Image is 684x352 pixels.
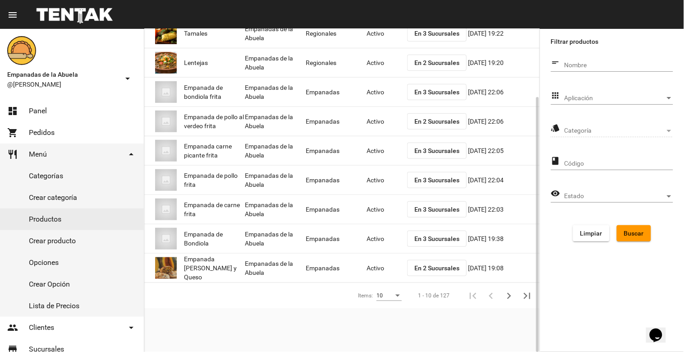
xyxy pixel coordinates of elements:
mat-icon: short_text [551,57,560,68]
mat-cell: Empanadas [306,254,367,283]
span: En 3 Sucursales [414,206,459,213]
input: Código [565,160,673,167]
img: f0136945-ed32-4f7c-91e3-a375bc4bb2c5.png [7,36,36,65]
mat-cell: Activo [367,166,407,195]
span: Empanada carne picante frita [184,142,245,160]
span: En 3 Sucursales [414,235,459,242]
button: En 3 Sucursales [407,143,467,159]
span: Empanada de carne frita [184,200,245,218]
mat-cell: [DATE] 19:08 [468,254,540,283]
mat-cell: Regionales [306,19,367,48]
mat-cell: Empanadas [306,136,367,165]
button: Buscar [617,225,651,241]
mat-cell: Activo [367,19,407,48]
span: Empanada de pollo al verdeo frita [184,112,245,130]
mat-cell: Empanadas de la Abuela [245,224,306,253]
mat-icon: apps [551,90,560,101]
span: Tamales [184,29,207,38]
mat-cell: [DATE] 22:03 [468,195,540,224]
mat-cell: Activo [367,224,407,253]
mat-cell: Empanadas [306,166,367,195]
span: Estado [565,193,665,200]
mat-cell: Activo [367,136,407,165]
span: Empanada de Bondiola [184,230,245,248]
mat-icon: arrow_drop_down [122,73,133,84]
span: Empanada de pollo frita [184,171,245,189]
span: En 3 Sucursales [414,176,459,184]
button: En 3 Sucursales [407,84,467,100]
span: Buscar [624,230,644,237]
img: 01d649f9-9164-4ab3-8b57-0dc6f96d6a20.jpg [155,23,177,44]
img: 39d5eac7-c0dc-4c45-badd-7bc4776b2770.jpg [155,52,177,74]
button: Siguiente [500,287,518,305]
button: Limpiar [573,225,610,241]
mat-icon: restaurant [7,149,18,160]
mat-icon: shopping_cart [7,127,18,138]
mat-icon: dashboard [7,106,18,116]
img: 07c47add-75b0-4ce5-9aba-194f44787723.jpg [155,111,177,132]
button: Primera [464,287,482,305]
mat-cell: Empanadas de la Abuela [245,166,306,195]
span: 10 [376,292,383,299]
mat-icon: class [551,156,560,167]
mat-cell: Empanadas de la Abuela [245,107,306,136]
img: 07c47add-75b0-4ce5-9aba-194f44787723.jpg [155,199,177,220]
mat-cell: Empanadas de la Abuela [245,48,306,77]
span: En 3 Sucursales [414,30,459,37]
span: Empanada de bondiola frita [184,83,245,101]
mat-cell: [DATE] 22:04 [468,166,540,195]
button: En 3 Sucursales [407,25,467,42]
mat-cell: Activo [367,48,407,77]
button: En 3 Sucursales [407,172,467,188]
span: Categoría [565,127,665,134]
mat-cell: [DATE] 22:06 [468,78,540,107]
mat-cell: Empanadas [306,224,367,253]
img: 07c47add-75b0-4ce5-9aba-194f44787723.jpg [155,140,177,162]
span: En 3 Sucursales [414,88,459,96]
mat-cell: Activo [367,78,407,107]
span: En 2 Sucursales [414,264,459,272]
mat-cell: Empanadas [306,78,367,107]
button: En 3 Sucursales [407,201,467,218]
mat-select: Items: [376,293,402,299]
span: Menú [29,150,47,159]
mat-cell: Empanadas [306,195,367,224]
span: Limpiar [580,230,602,237]
mat-cell: [DATE] 19:20 [468,48,540,77]
img: 63b7378a-f0c8-4df4-8df5-8388076827c7.jpg [155,257,177,279]
mat-icon: visibility [551,188,560,199]
mat-cell: Activo [367,254,407,283]
span: Pedidos [29,128,55,137]
mat-cell: [DATE] 19:38 [468,224,540,253]
div: Items: [358,291,373,300]
mat-cell: Empanadas de la Abuela [245,136,306,165]
mat-cell: Empanadas [306,107,367,136]
span: Empanada [PERSON_NAME] y Queso [184,255,245,282]
button: En 2 Sucursales [407,113,467,130]
span: Aplicación [565,95,665,102]
mat-cell: [DATE] 22:06 [468,107,540,136]
mat-cell: Activo [367,107,407,136]
mat-select: Aplicación [565,95,673,102]
mat-cell: Regionales [306,48,367,77]
img: 07c47add-75b0-4ce5-9aba-194f44787723.jpg [155,228,177,250]
mat-cell: Empanadas de la Abuela [245,195,306,224]
mat-cell: Activo [367,195,407,224]
mat-select: Categoría [565,127,673,134]
span: En 3 Sucursales [414,147,459,154]
button: En 2 Sucursales [407,55,467,71]
span: Panel [29,107,47,116]
button: En 2 Sucursales [407,260,467,276]
label: Filtrar productos [551,36,673,47]
button: Anterior [482,287,500,305]
button: En 3 Sucursales [407,231,467,247]
mat-select: Estado [565,193,673,200]
iframe: chat widget [646,316,675,343]
mat-icon: people [7,322,18,333]
button: Última [518,287,536,305]
span: @[PERSON_NAME] [7,80,119,89]
mat-cell: [DATE] 22:05 [468,136,540,165]
mat-cell: [DATE] 19:22 [468,19,540,48]
div: 1 - 10 de 127 [418,291,450,300]
span: Clientes [29,323,54,332]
